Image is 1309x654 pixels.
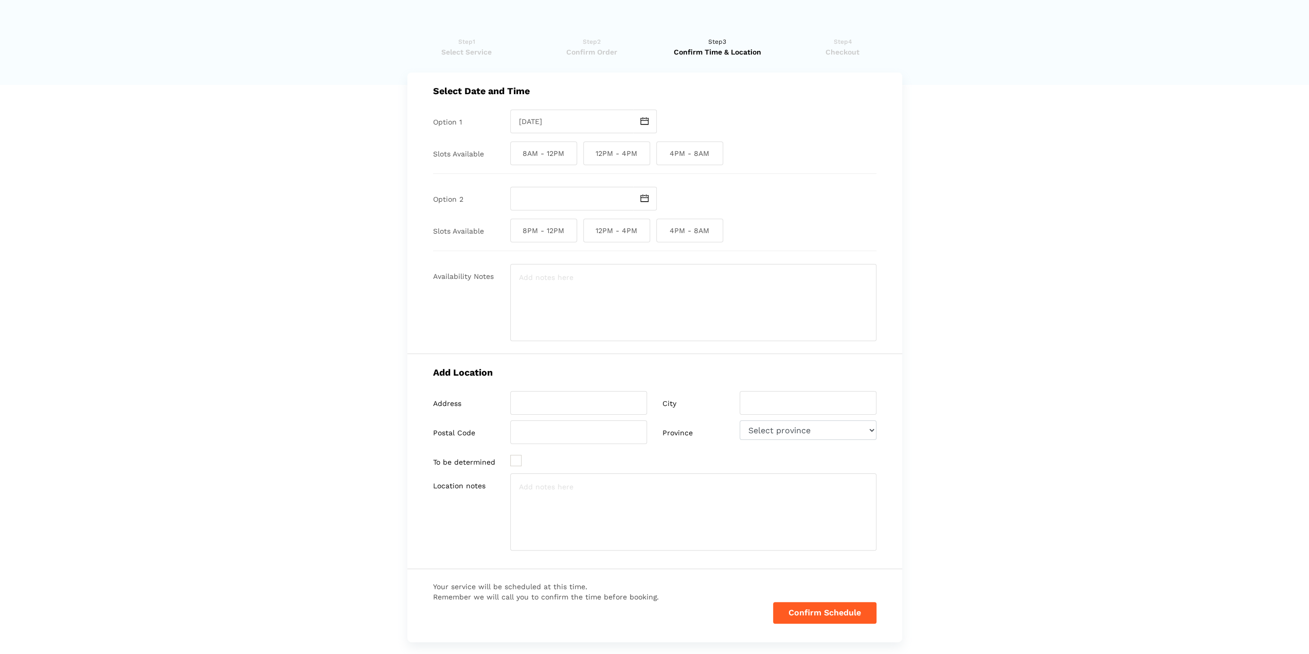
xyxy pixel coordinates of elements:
[433,482,486,490] label: Location notes
[532,37,651,57] a: Step2
[433,399,461,408] label: Address
[656,219,723,242] span: 4PM - 8AM
[532,47,651,57] span: Confirm Order
[433,118,462,127] label: Option 1
[658,37,777,57] a: Step3
[433,227,484,236] label: Slots Available
[783,37,902,57] a: Step4
[583,142,650,165] span: 12PM - 4PM
[433,272,494,281] label: Availability Notes
[662,429,693,437] label: Province
[656,142,723,165] span: 4PM - 8AM
[662,399,676,408] label: City
[433,429,475,437] label: Postal Code
[783,47,902,57] span: Checkout
[773,602,876,624] button: Confirm Schedule
[510,219,577,242] span: 8PM - 12PM
[433,85,876,96] h5: Select Date and Time
[510,142,577,165] span: 8AM - 12PM
[433,367,876,378] h5: Add Location
[433,195,463,204] label: Option 2
[658,47,777,57] span: Confirm Time & Location
[433,581,659,603] span: Your service will be scheduled at this time. Remember we will call you to confirm the time before...
[433,458,495,467] label: To be determined
[407,37,526,57] a: Step1
[407,47,526,57] span: Select Service
[583,219,650,242] span: 12PM - 4PM
[433,150,484,158] label: Slots Available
